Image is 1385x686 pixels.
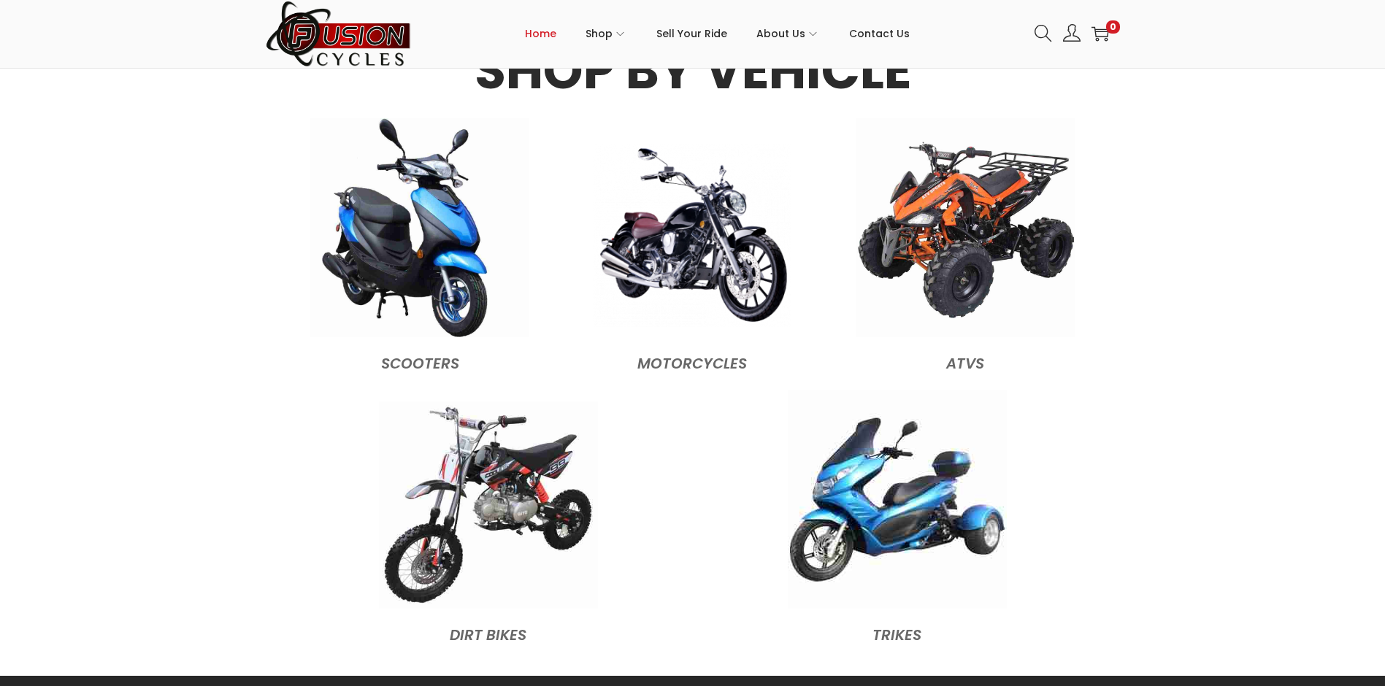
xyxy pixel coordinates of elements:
figcaption: MOTORCYCLES [564,344,821,375]
a: 0 [1091,25,1109,42]
h3: Shop By Vehicle [284,45,1102,96]
figcaption: Dirt Bikes [291,615,686,647]
span: Home [525,15,556,52]
span: Shop [586,15,613,52]
a: Shop [586,1,627,66]
figcaption: ATVs [836,344,1094,375]
a: Home [525,1,556,66]
nav: Primary navigation [412,1,1024,66]
span: About Us [756,15,805,52]
span: Sell Your Ride [656,15,727,52]
figcaption: Trikes [700,615,1094,647]
span: Contact Us [849,15,910,52]
figcaption: Scooters [291,344,549,375]
a: Contact Us [849,1,910,66]
a: Sell Your Ride [656,1,727,66]
a: About Us [756,1,820,66]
